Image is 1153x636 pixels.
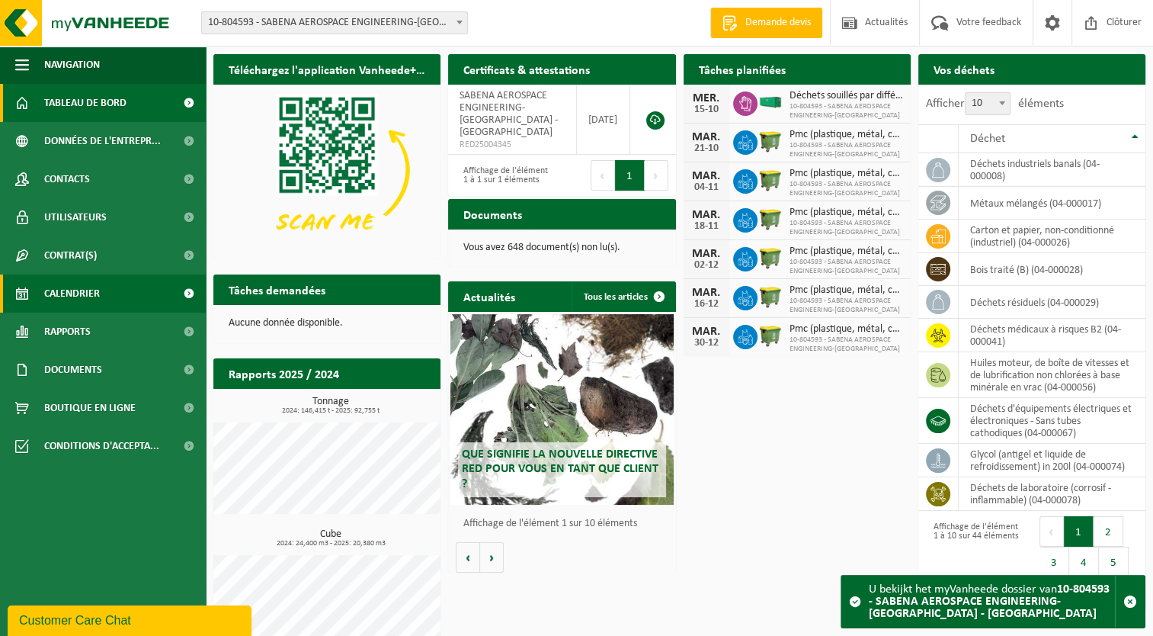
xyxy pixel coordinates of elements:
[691,326,722,338] div: MAR.
[691,299,722,310] div: 16-12
[789,102,903,120] span: 10-804593 - SABENA AEROSPACE ENGINEERING-[GEOGRAPHIC_DATA]
[965,92,1010,115] span: 10
[691,287,722,299] div: MAR.
[1099,547,1129,577] button: 5
[450,314,673,505] a: Que signifie la nouvelle directive RED pour vous en tant que client ?
[757,323,783,349] img: WB-1100-HPE-GN-50
[757,95,783,109] img: HK-RS-30-GN-00
[959,187,1145,220] td: métaux mélangés (04-000017)
[691,260,722,271] div: 02-12
[869,576,1115,628] div: U bekijkt het myVanheede dossier van
[789,180,903,198] span: 10-804593 - SABENA AEROSPACE ENGINEERING-[GEOGRAPHIC_DATA]
[460,90,558,138] span: SABENA AEROSPACE ENGINEERING-[GEOGRAPHIC_DATA] - [GEOGRAPHIC_DATA]
[1094,516,1123,547] button: 2
[789,336,903,354] span: 10-804593 - SABENA AEROSPACE ENGINEERING-[GEOGRAPHIC_DATA]
[615,160,645,191] button: 1
[959,352,1145,398] td: huiles moteur, de boîte de vitesses et de lubrification non chlorées à base minérale en vrac (04-...
[789,168,903,180] span: Pmc (plastique, métal, carton boisson) (industriel)
[926,515,1024,609] div: Affichage de l'élément 1 à 10 sur 44 éléments
[44,275,100,313] span: Calendrier
[44,84,127,122] span: Tableau de bord
[44,427,159,465] span: Conditions d'accepta...
[8,602,255,636] iframe: chat widget
[691,248,722,260] div: MAR.
[959,319,1145,352] td: déchets médicaux à risques B2 (04-000041)
[456,542,480,573] button: Vorige
[202,12,467,34] span: 10-804593 - SABENA AEROSPACE ENGINEERING-CHARLEROI - GOSSELIES
[926,98,1064,110] label: Afficher éléments
[577,85,630,155] td: [DATE]
[691,131,722,143] div: MAR.
[213,275,341,304] h2: Tâches demandées
[789,90,903,102] span: Déchets souillés par différents déchets dangereux
[44,160,90,198] span: Contacts
[684,54,801,84] h2: Tâches planifiées
[213,358,354,388] h2: Rapports 2025 / 2024
[201,11,468,34] span: 10-804593 - SABENA AEROSPACE ENGINEERING-CHARLEROI - GOSSELIES
[645,160,668,191] button: Next
[1064,516,1094,547] button: 1
[789,207,903,219] span: Pmc (plastique, métal, carton boisson) (industriel)
[691,170,722,182] div: MAR.
[789,297,903,315] span: 10-804593 - SABENA AEROSPACE ENGINEERING-[GEOGRAPHIC_DATA]
[691,143,722,154] div: 21-10
[959,398,1145,444] td: déchets d'équipements électriques et électroniques - Sans tubes cathodiques (04-000067)
[462,448,658,490] span: Que signifie la nouvelle directive RED pour vous en tant que client ?
[463,243,660,253] p: Vous avez 648 document(s) non lu(s).
[959,477,1145,511] td: déchets de laboratoire (corrosif - inflammable) (04-000078)
[308,388,439,419] a: Consulter les rapports
[757,284,783,310] img: WB-1100-HPE-GN-50
[757,167,783,193] img: WB-1100-HPE-GN-50
[789,323,903,336] span: Pmc (plastique, métal, carton boisson) (industriel)
[959,153,1145,187] td: déchets industriels banals (04-000008)
[757,128,783,154] img: WB-1100-HPE-GN-50
[757,206,783,232] img: WB-1100-HPE-GN-50
[789,284,903,297] span: Pmc (plastique, métal, carton boisson) (industriel)
[1069,547,1099,577] button: 4
[480,542,504,573] button: Volgende
[44,389,136,427] span: Boutique en ligne
[691,92,722,104] div: MER.
[591,160,615,191] button: Previous
[966,93,1010,114] span: 10
[1039,516,1064,547] button: Previous
[789,219,903,237] span: 10-804593 - SABENA AEROSPACE ENGINEERING-[GEOGRAPHIC_DATA]
[970,133,1005,145] span: Déchet
[221,407,440,415] span: 2024: 146,415 t - 2025: 92,755 t
[959,253,1145,286] td: bois traité (B) (04-000028)
[691,209,722,221] div: MAR.
[448,199,537,229] h2: Documents
[959,444,1145,477] td: glycol (antigel et liquide de refroidissement) in 200l (04-000074)
[221,540,440,548] span: 2024: 24,400 m3 - 2025: 20,380 m3
[44,198,107,236] span: Utilisateurs
[789,246,903,258] span: Pmc (plastique, métal, carton boisson) (industriel)
[44,313,91,351] span: Rapports
[460,139,565,151] span: RED25004345
[691,221,722,232] div: 18-11
[229,318,425,329] p: Aucune donnée disponible.
[959,220,1145,253] td: carton et papier, non-conditionné (industriel) (04-000026)
[44,46,100,84] span: Navigation
[463,519,668,529] p: Affichage de l'élément 1 sur 10 éléments
[918,54,1010,84] h2: Vos déchets
[757,245,783,271] img: WB-1100-HPE-GN-50
[221,397,440,415] h3: Tonnage
[456,159,554,192] div: Affichage de l'élément 1 à 1 sur 1 éléments
[691,182,722,193] div: 04-11
[44,122,161,160] span: Données de l'entrepr...
[213,54,440,84] h2: Téléchargez l'application Vanheede+ maintenant!
[710,8,822,38] a: Demande devis
[44,351,102,389] span: Documents
[741,15,815,31] span: Demande devis
[691,338,722,349] div: 30-12
[1039,547,1069,577] button: 3
[221,529,440,548] h3: Cube
[572,281,674,312] a: Tous les articles
[213,85,440,255] img: Download de VHEPlus App
[691,104,722,115] div: 15-10
[448,54,605,84] h2: Certificats & attestations
[869,583,1110,620] strong: 10-804593 - SABENA AEROSPACE ENGINEERING-[GEOGRAPHIC_DATA] - [GEOGRAPHIC_DATA]
[789,141,903,159] span: 10-804593 - SABENA AEROSPACE ENGINEERING-[GEOGRAPHIC_DATA]
[789,129,903,141] span: Pmc (plastique, métal, carton boisson) (industriel)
